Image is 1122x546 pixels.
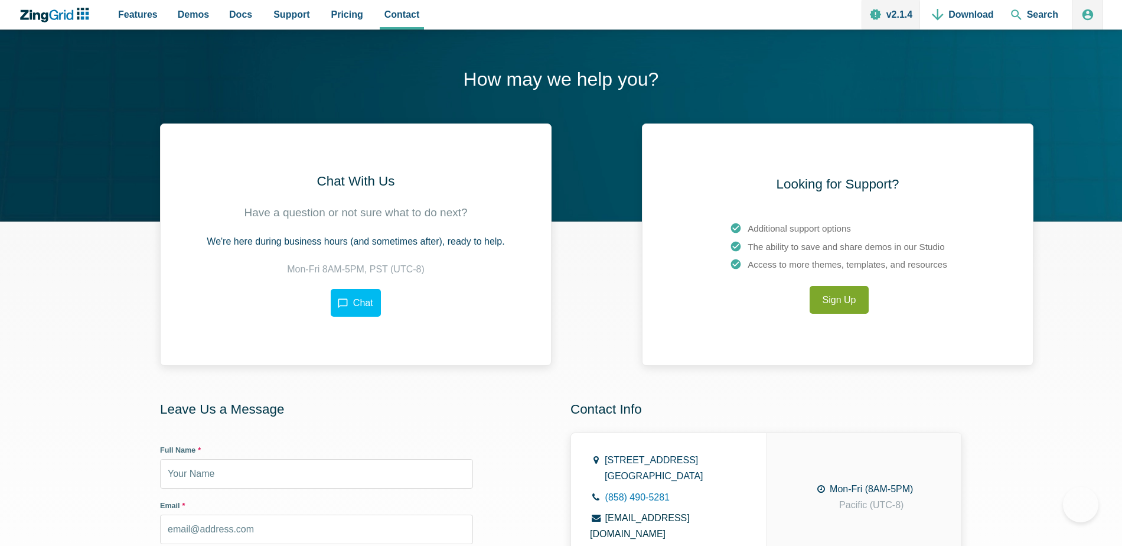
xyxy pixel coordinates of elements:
[830,484,913,494] span: Mon-Fri (8AM-5PM)
[839,500,904,510] span: Pacific (UTC-8)
[605,492,670,502] a: (858) 490-5281
[160,500,473,512] label: Email
[748,223,851,233] span: Additional support options
[317,173,395,190] h2: Chat With Us
[160,515,473,544] input: email@address.com
[570,401,1033,418] h2: Contact Info
[748,242,944,252] span: The ability to save and share demos in our Studio
[1063,487,1098,522] iframe: Toggle Customer Support
[207,233,504,249] p: We're here during business hours (and sometimes after), ready to help.
[777,175,899,193] h2: Looking for Support?
[810,286,869,314] a: Sign Up
[287,261,425,277] p: Mon-Fri 8AM-5PM, PST (UTC-8)
[229,6,252,22] span: Docs
[160,459,473,489] input: Your Name
[331,6,363,22] span: Pricing
[160,445,473,456] label: Full Name
[19,8,95,22] a: ZingChart Logo. Click to return to the homepage
[605,452,703,484] address: [STREET_ADDRESS] [GEOGRAPHIC_DATA]
[590,513,690,539] a: [EMAIL_ADDRESS][DOMAIN_NAME]
[273,6,309,22] span: Support
[748,259,947,269] span: Access to more themes, templates, and resources
[118,6,158,22] span: Features
[89,67,1033,94] h1: How may we help you?
[244,204,467,222] p: Have a question or not sure what to do next?
[160,401,552,418] h2: Leave Us a Message
[178,6,209,22] span: Demos
[384,6,420,22] span: Contact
